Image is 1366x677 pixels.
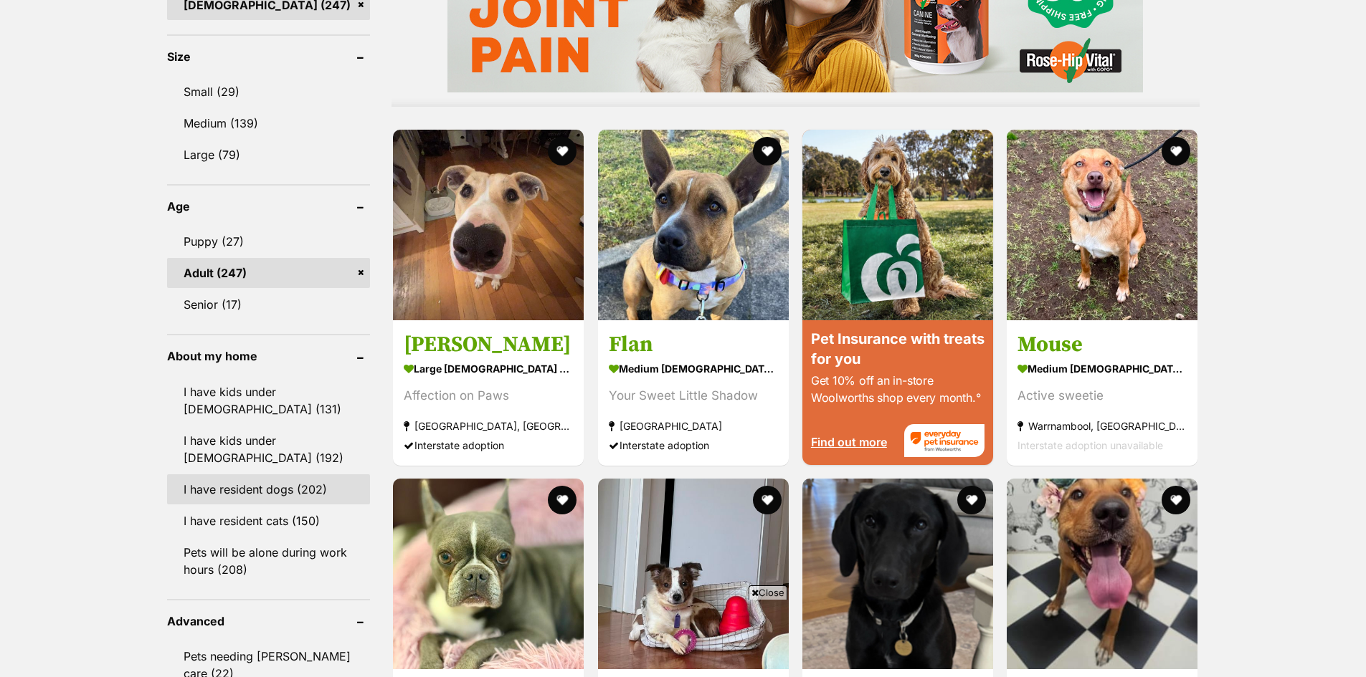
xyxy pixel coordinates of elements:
h3: Flan [609,330,778,357]
h3: [PERSON_NAME] [404,330,573,357]
button: favourite [753,137,782,165]
div: Your Sweet Little Shadow [609,385,778,405]
button: favourite [1162,486,1191,514]
a: Flan medium [DEMOGRAPHIC_DATA] Dog Your Sweet Little Shadow [GEOGRAPHIC_DATA] Interstate adoption [598,320,789,465]
a: Large (79) [167,140,371,170]
img: Cordelia - Bull Arab Dog [393,130,584,320]
button: favourite [1162,137,1191,165]
div: Affection on Paws [404,385,573,405]
strong: [GEOGRAPHIC_DATA], [GEOGRAPHIC_DATA] [404,416,573,435]
img: Mossy - Boston Terrier Dog [393,479,584,669]
header: Size [167,50,371,63]
a: Senior (17) [167,289,371,320]
span: Close [749,585,787,600]
header: Age [167,200,371,213]
a: [PERSON_NAME] large [DEMOGRAPHIC_DATA] Dog Affection on Paws [GEOGRAPHIC_DATA], [GEOGRAPHIC_DATA]... [393,320,584,465]
button: favourite [957,486,986,514]
a: Medium (139) [167,108,371,138]
a: Pets will be alone during work hours (208) [167,537,371,585]
a: I have kids under [DEMOGRAPHIC_DATA] (131) [167,377,371,424]
a: Adult (247) [167,258,371,288]
button: favourite [753,486,782,514]
a: I have resident cats (150) [167,506,371,536]
div: Active sweetie [1018,385,1187,405]
strong: [GEOGRAPHIC_DATA] [609,416,778,435]
a: I have resident dogs (202) [167,474,371,504]
strong: medium [DEMOGRAPHIC_DATA] Dog [1018,357,1187,378]
div: Interstate adoption [404,435,573,454]
strong: medium [DEMOGRAPHIC_DATA] Dog [609,357,778,378]
header: About my home [167,350,371,362]
strong: Warrnambool, [GEOGRAPHIC_DATA] [1018,416,1187,435]
img: Jasari - Labrador Retriever x Pointer Dog [802,479,993,669]
div: Interstate adoption [609,435,778,454]
span: Interstate adoption unavailable [1018,438,1163,451]
a: Puppy (27) [167,226,371,256]
img: Verona - Shar-Pei x Mastiff Dog [1007,479,1197,669]
button: favourite [549,486,577,514]
h3: Mouse [1018,330,1187,357]
header: Advanced [167,615,371,628]
a: Mouse medium [DEMOGRAPHIC_DATA] Dog Active sweetie Warrnambool, [GEOGRAPHIC_DATA] Interstate adop... [1007,320,1197,465]
iframe: Advertisement [422,605,944,670]
a: I have kids under [DEMOGRAPHIC_DATA] (192) [167,426,371,473]
img: Failte - Border Collie Dog [598,479,789,669]
strong: large [DEMOGRAPHIC_DATA] Dog [404,357,573,378]
a: Small (29) [167,77,371,107]
img: Flan - Staffordshire Bull Terrier Dog [598,130,789,320]
img: Mouse - Australian Kelpie Dog [1007,130,1197,320]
